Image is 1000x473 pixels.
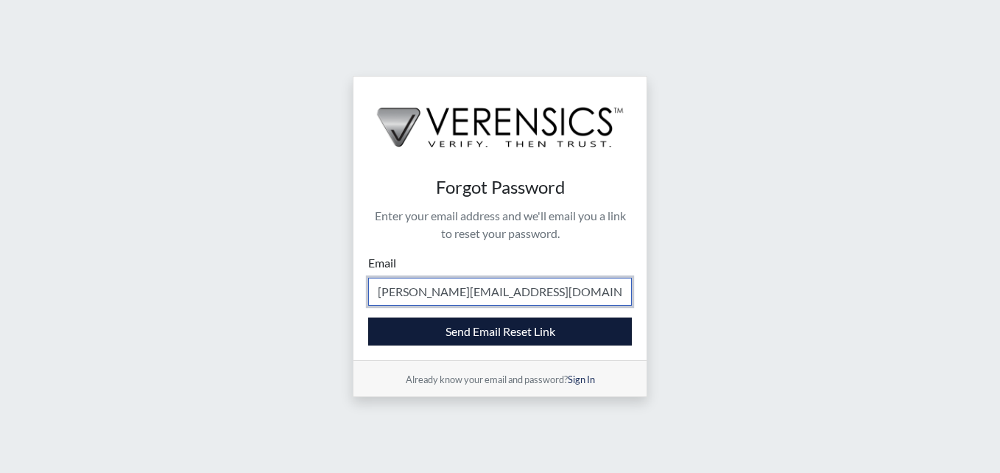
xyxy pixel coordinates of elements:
[368,254,396,272] label: Email
[568,374,595,385] a: Sign In
[368,207,632,242] p: Enter your email address and we'll email you a link to reset your password.
[406,374,595,385] small: Already know your email and password?
[368,177,632,198] h4: Forgot Password
[368,278,632,306] input: Email
[353,77,647,162] img: logo-wide-black.2aad4157.png
[368,318,632,346] button: Send Email Reset Link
